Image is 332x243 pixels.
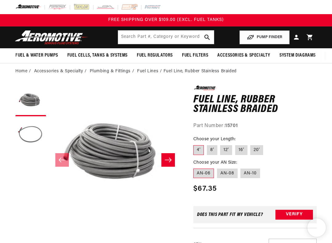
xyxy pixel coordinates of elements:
li: Accessories & Specialty [34,68,88,75]
span: Fuel Filters [182,52,208,59]
legend: Choose your Length: [193,136,236,142]
label: 8' [207,145,217,155]
button: Load image 1 in gallery view [15,86,46,116]
label: 20' [250,145,263,155]
label: 16' [235,145,247,155]
button: Slide left [55,153,69,167]
label: AN-10 [240,169,260,178]
span: System Diagrams [279,52,316,59]
a: Plumbing & Fittings [90,68,131,75]
strong: 15701 [225,123,238,128]
span: Fuel Cells, Tanks & Systems [67,52,128,59]
summary: Fuel Filters [177,48,213,63]
label: AN-06 [193,169,214,178]
span: Accessories & Specialty [217,52,270,59]
summary: Fuel Regulators [132,48,177,63]
media-gallery: Gallery Viewer [15,86,181,234]
summary: Fuel Cells, Tanks & Systems [63,48,132,63]
img: Aeromotive [13,30,90,45]
div: Part Number: [193,122,317,130]
div: Does This part fit My vehicle? [197,212,263,217]
span: Fuel & Water Pumps [15,52,58,59]
h1: Fuel Line, Rubber Stainless Braided [193,95,317,114]
input: Search by Part Number, Category or Keyword [118,30,214,44]
legend: Choose your AN Size: [193,159,238,166]
button: PUMP FINDER [239,30,290,44]
button: Verify [275,210,313,220]
a: Home [15,68,27,75]
summary: Fuel & Water Pumps [11,48,63,63]
span: FREE SHIPPING OVER $109.00 (EXCL. FUEL TANKS) [108,18,224,22]
span: $67.35 [193,183,217,194]
button: Load image 2 in gallery view [15,119,46,150]
span: Fuel Regulators [137,52,173,59]
summary: Accessories & Specialty [213,48,275,63]
label: 4' [193,145,204,155]
button: Slide right [161,153,175,167]
summary: System Diagrams [275,48,320,63]
label: 12' [220,145,232,155]
li: Fuel Line, Rubber Stainless Braided [164,68,237,75]
button: search button [200,30,214,44]
a: Fuel Lines [137,68,158,75]
label: AN-08 [217,169,238,178]
nav: breadcrumbs [15,68,317,75]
